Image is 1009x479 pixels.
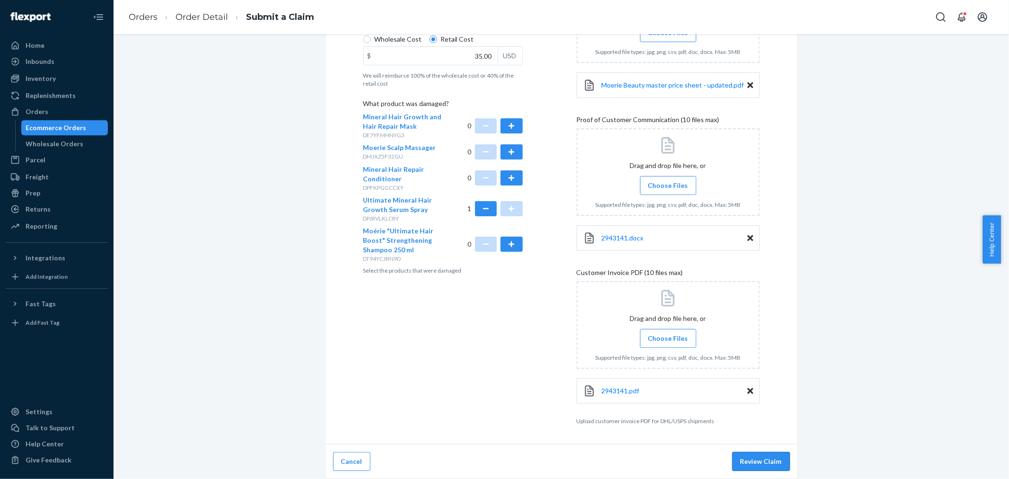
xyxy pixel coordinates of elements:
[363,152,443,160] p: DMJXZ5F32GU
[26,107,48,116] div: Orders
[175,12,228,22] a: Order Detail
[983,215,1001,264] button: Help Center
[363,184,443,192] p: DPFKPGGCCXY
[6,404,108,419] a: Settings
[129,12,158,22] a: Orders
[21,136,108,151] a: Wholesale Orders
[333,452,370,471] button: Cancel
[26,455,71,465] div: Give Feedback
[648,334,688,343] span: Choose Files
[931,8,950,27] button: Open Search Box
[26,204,51,214] div: Returns
[6,38,108,53] a: Home
[26,74,56,83] div: Inventory
[602,81,744,89] span: Moerie Beauty master price sheet - updated.pdf
[10,12,51,22] img: Flexport logo
[602,234,644,242] span: 2943141.docx
[6,219,108,234] a: Reporting
[26,123,87,133] div: Ecommerce Orders
[26,319,60,327] div: Add Fast Tag
[441,35,474,44] span: Retail Cost
[602,233,644,243] a: 2943141.docx
[26,273,68,281] div: Add Integration
[375,35,422,44] span: Wholesale Cost
[6,186,108,201] a: Prep
[363,99,523,112] p: What product was damaged?
[363,113,442,130] span: Mineral Hair Growth and Hair Repair Mask
[6,269,108,284] a: Add Integration
[26,253,65,263] div: Integrations
[6,452,108,468] button: Give Feedback
[26,299,56,309] div: Fast Tags
[6,71,108,86] a: Inventory
[363,143,436,151] span: Moerie Scalp Massager
[6,54,108,69] a: Inbounds
[363,255,443,263] p: DT94YCJBN9D
[467,112,523,139] div: 0
[26,155,45,165] div: Parcel
[364,47,498,65] input: $USD
[6,420,108,435] a: Talk to Support
[363,165,424,183] span: Mineral Hair Repair Conditioner
[430,35,437,43] input: Retail Cost
[6,202,108,217] a: Returns
[26,172,49,182] div: Freight
[89,8,108,27] button: Close Navigation
[26,423,75,433] div: Talk to Support
[498,47,522,65] div: USD
[577,268,683,281] span: Customer Invoice PDF (10 files max)
[6,104,108,119] a: Orders
[6,88,108,103] a: Replenishments
[577,417,760,425] p: Upload customer invoice PDF for DHL/USPS shipments
[602,386,640,396] a: 2943141.pdf
[21,120,108,135] a: Ecommerce Orders
[363,131,443,139] p: DE7YFMHNYG3
[6,436,108,452] a: Help Center
[26,439,64,449] div: Help Center
[6,315,108,330] a: Add Fast Tag
[602,80,744,90] a: Moerie Beauty master price sheet - updated.pdf
[26,41,44,50] div: Home
[26,222,57,231] div: Reporting
[732,452,790,471] button: Review Claim
[363,71,523,88] p: We will reimburse 100% of the wholesale cost or 40% of the retail cost
[6,152,108,168] a: Parcel
[246,12,314,22] a: Submit a Claim
[121,3,322,31] ol: breadcrumbs
[363,214,443,222] p: DPJRVLKLCRY
[363,35,371,43] input: Wholesale Cost
[467,195,523,222] div: 1
[364,47,375,65] div: $
[363,266,523,275] p: Select the products that were damaged
[26,57,54,66] div: Inbounds
[648,181,688,190] span: Choose Files
[6,250,108,266] button: Integrations
[467,165,523,192] div: 0
[467,143,523,160] div: 0
[26,188,40,198] div: Prep
[952,8,971,27] button: Open notifications
[973,8,992,27] button: Open account menu
[602,387,640,395] span: 2943141.pdf
[26,407,53,417] div: Settings
[577,115,719,128] span: Proof of Customer Communication (10 files max)
[6,296,108,311] button: Fast Tags
[363,227,434,254] span: Moérie "Ultimate Hair Boost" Strengthening Shampoo 250 ml
[363,196,432,213] span: Ultimate Mineral Hair Growth Serum Spray
[6,169,108,185] a: Freight
[26,91,76,100] div: Replenishments
[26,139,84,149] div: Wholesale Orders
[467,226,523,263] div: 0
